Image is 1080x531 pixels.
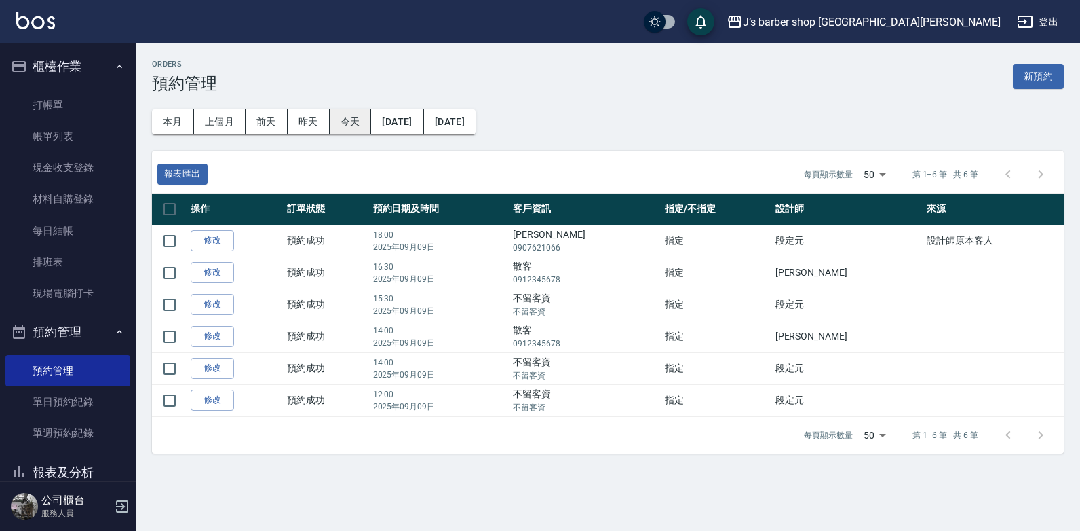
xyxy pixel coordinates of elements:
[191,358,234,379] a: 修改
[509,194,661,225] th: 客戶資訊
[661,289,772,321] td: 指定
[191,390,234,411] a: 修改
[912,168,978,181] p: 第 1–6 筆 共 6 筆
[5,314,130,350] button: 預約管理
[41,494,111,507] h5: 公司櫃台
[373,325,507,337] p: 14:00
[5,121,130,152] a: 帳單列表
[509,257,661,289] td: 散客
[152,60,217,69] h2: Orders
[424,109,476,134] button: [DATE]
[284,289,369,321] td: 預約成功
[721,8,1006,36] button: J’s barber shop [GEOGRAPHIC_DATA][PERSON_NAME]
[661,194,772,225] th: 指定/不指定
[5,246,130,278] a: 排班表
[5,215,130,246] a: 每日結帳
[772,384,924,416] td: 段定元
[509,384,661,416] td: 不留客資
[187,194,284,225] th: 操作
[373,401,507,413] p: 2025年09月09日
[661,352,772,384] td: 指定
[5,455,130,490] button: 報表及分析
[1013,64,1064,89] button: 新預約
[373,369,507,381] p: 2025年09月09日
[509,352,661,384] td: 不留客資
[513,242,658,254] p: 0907621066
[661,384,772,416] td: 指定
[804,429,853,441] p: 每頁顯示數量
[513,369,658,382] p: 不留客資
[923,225,1064,257] td: 設計師原本客人
[509,225,661,257] td: [PERSON_NAME]
[5,152,130,183] a: 現金收支登錄
[373,229,507,241] p: 18:00
[330,109,372,134] button: 今天
[373,356,507,369] p: 14:00
[513,401,658,414] p: 不留客資
[191,294,234,315] a: 修改
[373,273,507,285] p: 2025年09月09日
[5,386,130,418] a: 單日預約紀錄
[5,355,130,386] a: 預約管理
[373,261,507,273] p: 16:30
[5,278,130,309] a: 現場電腦打卡
[284,321,369,352] td: 預約成功
[858,417,891,454] div: 50
[41,507,111,519] p: 服務人員
[509,321,661,352] td: 散客
[772,225,924,257] td: 段定元
[246,109,288,134] button: 前天
[1013,69,1064,82] a: 新預約
[772,352,924,384] td: 段定元
[513,306,658,318] p: 不留客資
[191,230,234,251] a: 修改
[923,194,1064,225] th: 來源
[858,156,891,193] div: 50
[152,74,217,93] h3: 預約管理
[743,14,1001,31] div: J’s barber shop [GEOGRAPHIC_DATA][PERSON_NAME]
[157,164,208,185] button: 報表匯出
[373,241,507,253] p: 2025年09月09日
[912,429,978,441] p: 第 1–6 筆 共 6 筆
[772,289,924,321] td: 段定元
[284,257,369,289] td: 預約成功
[191,326,234,347] a: 修改
[772,321,924,352] td: [PERSON_NAME]
[194,109,246,134] button: 上個月
[772,194,924,225] th: 設計師
[284,384,369,416] td: 預約成功
[687,8,714,35] button: save
[661,321,772,352] td: 指定
[5,418,130,449] a: 單週預約紀錄
[513,337,658,350] p: 0912345678
[5,90,130,121] a: 打帳單
[772,257,924,289] td: [PERSON_NAME]
[284,194,369,225] th: 訂單狀態
[1011,10,1064,35] button: 登出
[371,109,423,134] button: [DATE]
[373,305,507,317] p: 2025年09月09日
[288,109,330,134] button: 昨天
[5,49,130,84] button: 櫃檯作業
[16,12,55,29] img: Logo
[11,493,38,520] img: Person
[661,257,772,289] td: 指定
[284,225,369,257] td: 預約成功
[152,109,194,134] button: 本月
[804,168,853,181] p: 每頁顯示數量
[191,262,234,283] a: 修改
[373,293,507,305] p: 15:30
[509,289,661,321] td: 不留客資
[284,352,369,384] td: 預約成功
[513,274,658,286] p: 0912345678
[373,388,507,401] p: 12:00
[5,183,130,215] a: 材料自購登錄
[370,194,510,225] th: 預約日期及時間
[661,225,772,257] td: 指定
[373,337,507,349] p: 2025年09月09日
